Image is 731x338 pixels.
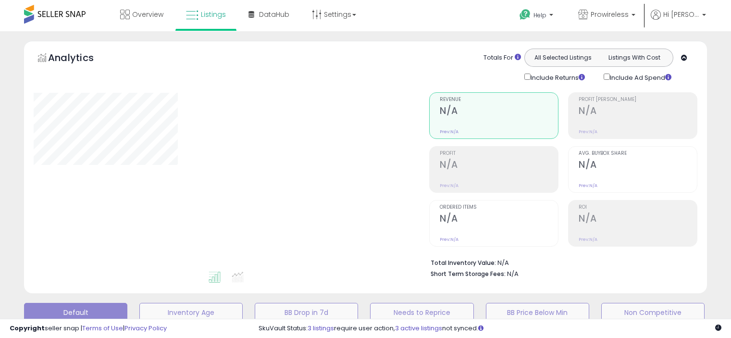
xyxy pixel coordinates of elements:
button: Default [24,303,127,322]
small: Prev: N/A [579,129,597,135]
i: Get Help [519,9,531,21]
div: SkuVault Status: require user action, not synced. [259,324,721,333]
a: 3 listings [308,324,334,333]
h2: N/A [579,105,697,118]
span: DataHub [259,10,289,19]
button: Needs to Reprice [370,303,473,322]
button: BB Price Below Min [486,303,589,322]
span: Hi [PERSON_NAME] [663,10,699,19]
small: Prev: N/A [579,183,597,188]
button: Listings With Cost [598,51,670,64]
small: Prev: N/A [440,237,458,242]
span: Revenue [440,97,558,102]
div: Include Returns [517,72,596,83]
small: Prev: N/A [440,183,458,188]
small: Prev: N/A [440,129,458,135]
h5: Analytics [48,51,112,67]
span: Profit [440,151,558,156]
button: Non Competitive [601,303,705,322]
h2: N/A [579,159,697,172]
button: Inventory Age [139,303,243,322]
small: Prev: N/A [579,237,597,242]
a: Help [512,1,563,31]
div: Include Ad Spend [596,72,687,83]
h2: N/A [579,213,697,226]
strong: Copyright [10,324,45,333]
a: Hi [PERSON_NAME] [651,10,706,31]
h2: N/A [440,105,558,118]
span: Overview [132,10,163,19]
span: Help [533,11,546,19]
a: 3 active listings [395,324,442,333]
span: N/A [507,269,519,278]
span: Profit [PERSON_NAME] [579,97,697,102]
span: Ordered Items [440,205,558,210]
b: Short Term Storage Fees: [431,270,506,278]
span: ROI [579,205,697,210]
h2: N/A [440,159,558,172]
button: BB Drop in 7d [255,303,358,322]
a: Terms of Use [82,324,123,333]
span: Listings [201,10,226,19]
a: Privacy Policy [124,324,167,333]
li: N/A [431,256,690,268]
i: Click here to read more about un-synced listings. [478,325,483,331]
span: Avg. Buybox Share [579,151,697,156]
button: All Selected Listings [527,51,599,64]
div: Totals For [483,53,521,63]
div: seller snap | | [10,324,167,333]
span: Prowireless [591,10,629,19]
h2: N/A [440,213,558,226]
b: Total Inventory Value: [431,259,496,267]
